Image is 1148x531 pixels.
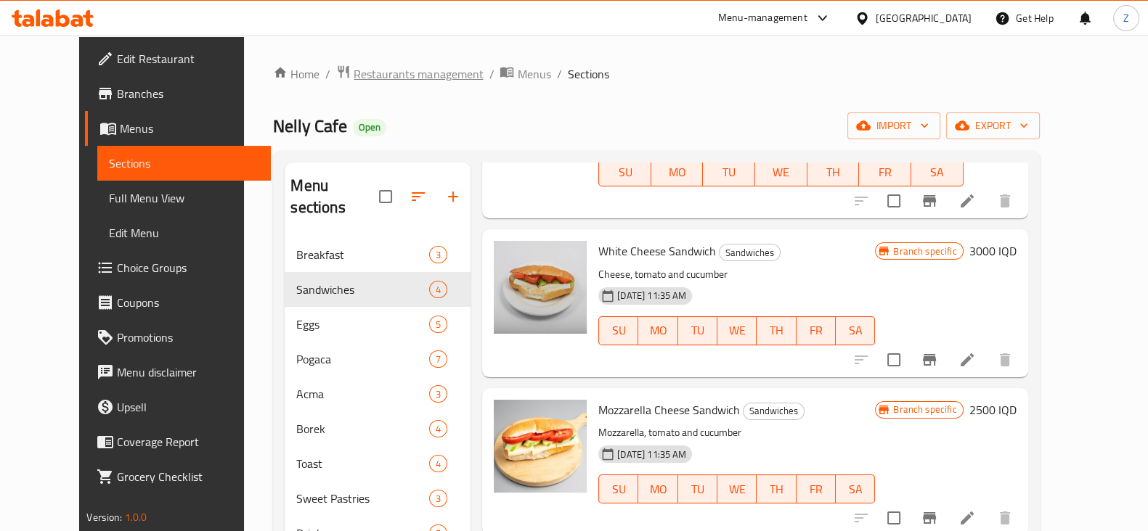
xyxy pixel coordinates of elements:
button: MO [638,474,677,503]
div: [GEOGRAPHIC_DATA] [876,10,972,26]
h2: Menu sections [290,175,379,218]
span: import [859,117,929,135]
a: Branches [85,76,271,111]
a: Promotions [85,320,271,355]
span: Edit Restaurant [117,50,259,67]
span: Coupons [117,294,259,311]
button: export [946,112,1040,139]
a: Menu disclaimer [85,355,271,390]
span: Edit Menu [109,224,259,242]
span: WE [761,162,802,183]
p: Mozzarella, tomato and cucumber [598,424,875,442]
div: items [429,350,447,368]
span: Toast [296,455,429,472]
button: TU [678,316,717,345]
button: MO [651,157,704,186]
span: export [958,117,1028,135]
a: Edit menu item [958,192,976,210]
span: TH [762,479,790,500]
span: Full Menu View [109,189,259,207]
a: Coupons [85,285,271,320]
img: White Cheese Sandwich [494,241,587,334]
div: items [429,246,447,263]
div: items [429,455,447,472]
span: Mozzarella Cheese Sandwich [598,399,740,421]
span: [DATE] 11:35 AM [611,448,692,461]
a: Menus [500,65,550,83]
span: SA [842,479,869,500]
a: Restaurants management [336,65,483,83]
div: Toast4 [285,446,471,481]
button: SA [911,157,964,186]
button: SU [598,474,638,503]
button: FR [797,474,836,503]
div: Borek4 [285,411,471,446]
span: Coverage Report [117,433,259,450]
button: WE [755,157,807,186]
span: Menus [517,65,550,83]
div: Sweet Pastries [296,490,429,507]
span: Branches [117,85,259,102]
button: WE [717,316,757,345]
a: Grocery Checklist [85,459,271,494]
div: items [429,281,447,298]
h6: 3000 IQD [969,241,1017,261]
span: Acma [296,385,429,403]
button: Branch-specific-item [912,342,947,377]
span: Sections [109,155,259,172]
span: WE [723,479,751,500]
button: SA [836,474,875,503]
span: MO [657,162,698,183]
span: Borek [296,420,429,437]
span: Promotions [117,329,259,346]
button: delete [988,184,1022,218]
span: Menus [120,120,259,137]
a: Coverage Report [85,424,271,459]
span: 4 [430,422,447,436]
span: Menu disclaimer [117,363,259,381]
span: Sandwiches [744,403,804,419]
a: Full Menu View [97,181,271,215]
p: Cheese, tomato and cucumber [598,265,875,284]
div: Sandwiches4 [285,272,471,307]
span: SU [605,162,646,183]
a: Sections [97,146,271,181]
li: / [556,65,561,83]
span: MO [644,320,672,341]
span: Eggs [296,316,429,333]
span: 3 [430,492,447,506]
div: Breakfast3 [285,237,471,272]
button: FR [859,157,911,186]
button: TH [757,474,796,503]
span: Sandwiches [720,244,780,261]
span: 1.0.0 [125,508,147,527]
span: 7 [430,353,447,366]
h6: 2500 IQD [969,400,1017,420]
span: 4 [430,457,447,471]
span: 3 [430,387,447,401]
span: Restaurants management [354,65,483,83]
a: Upsell [85,390,271,424]
button: import [847,112,940,139]
div: Menu-management [718,9,807,27]
button: SA [836,316,875,345]
span: FR [865,162,905,183]
span: Select to update [879,186,909,216]
span: SA [917,162,958,183]
span: 5 [430,318,447,332]
span: 3 [430,248,447,262]
span: TH [813,162,854,183]
div: Breakfast [296,246,429,263]
button: TH [757,316,796,345]
a: Edit Menu [97,215,271,250]
button: TU [703,157,755,186]
a: Home [273,65,319,83]
div: Sandwiches [719,244,781,261]
div: items [429,316,447,333]
span: Sandwiches [296,281,429,298]
span: SA [842,320,869,341]
span: Version: [86,508,122,527]
button: FR [797,316,836,345]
